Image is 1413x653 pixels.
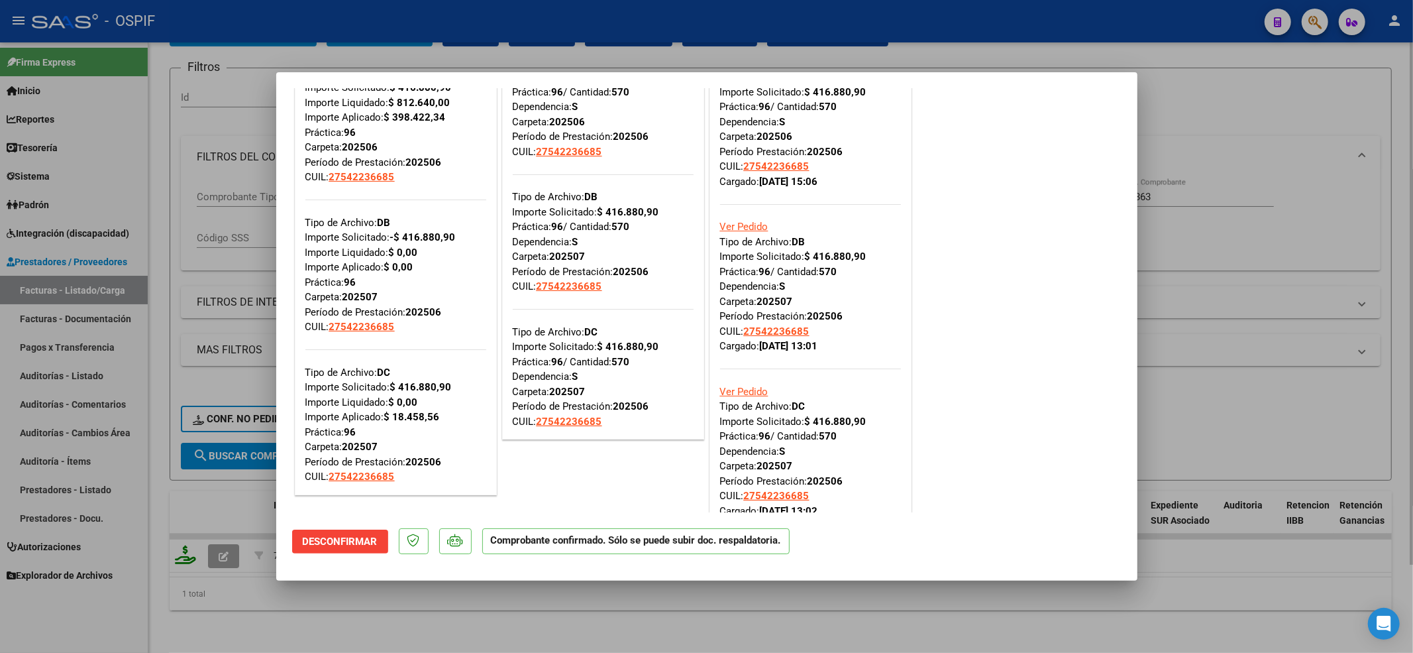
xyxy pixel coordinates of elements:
[390,381,452,393] strong: $ 416.880,90
[780,445,786,457] strong: S
[572,371,578,383] strong: S
[808,310,843,322] strong: 202506
[303,536,378,548] span: Desconfirmar
[550,386,586,398] strong: 202507
[598,341,659,353] strong: $ 416.880,90
[344,127,356,139] strong: 96
[808,146,843,158] strong: 202506
[760,340,818,352] strong: [DATE] 13:01
[757,460,793,472] strong: 202507
[513,294,694,430] div: Tipo de Archivo: Importe Solicitado: Práctica: / Cantidad: Dependencia: Carpeta: Período de Prest...
[819,101,837,113] strong: 570
[344,276,356,288] strong: 96
[720,354,901,519] div: Tipo de Archivo: Importe Solicitado: Práctica: / Cantidad: Dependencia: Carpeta: Período Prestaci...
[384,261,413,273] strong: $ 0,00
[550,116,586,128] strong: 202506
[389,396,418,408] strong: $ 0,00
[305,185,486,335] div: Tipo de Archivo: Importe Solicitado: Importe Liquidado: Importe Aplicado: Práctica: Carpeta: Perí...
[513,159,694,294] div: Tipo de Archivo: Importe Solicitado: Práctica: / Cantidad: Dependencia: Carpeta: Período de Prest...
[613,131,649,143] strong: 202506
[780,116,786,128] strong: S
[537,416,602,428] span: 27542236685
[720,386,768,398] a: Ver Pedido
[760,505,818,517] strong: [DATE] 13:02
[759,101,771,113] strong: 96
[342,141,378,153] strong: 202506
[759,266,771,278] strong: 96
[720,55,901,190] div: Tipo de Archivo: Importe Solicitado: Práctica: / Cantidad: Dependencia: Carpeta: Período Prestaci...
[585,191,598,203] strong: DB
[389,97,450,109] strong: $ 812.640,00
[792,236,806,248] strong: DB
[344,426,356,438] strong: 96
[757,131,793,143] strong: 202506
[759,430,771,442] strong: 96
[537,280,602,292] span: 27542236685
[744,490,810,502] span: 27542236685
[744,326,810,337] span: 27542236685
[819,266,837,278] strong: 570
[805,86,866,98] strong: $ 416.880,90
[572,236,578,248] strong: S
[384,411,440,423] strong: $ 18.458,56
[329,471,395,483] span: 27542236685
[613,266,649,278] strong: 202506
[1368,608,1400,640] div: Open Intercom Messenger
[513,55,694,160] div: Tipo de Archivo: Importe Solicitado: Práctica: / Cantidad: Dependencia: Carpeta: Período de Prest...
[342,441,378,453] strong: 202507
[780,280,786,292] strong: S
[537,146,602,158] span: 27542236685
[805,251,866,263] strong: $ 416.880,90
[757,296,793,308] strong: 202507
[720,221,768,233] a: Ver Pedido
[760,176,818,188] strong: [DATE] 15:06
[572,101,578,113] strong: S
[552,221,564,233] strong: 96
[792,400,806,412] strong: DC
[305,335,486,485] div: Tipo de Archivo: Importe Solicitado: Importe Liquidado: Importe Aplicado: Práctica: Carpeta: Perí...
[819,430,837,442] strong: 570
[552,356,564,368] strong: 96
[612,86,630,98] strong: 570
[378,367,391,379] strong: DC
[406,456,442,468] strong: 202506
[342,291,378,303] strong: 202507
[613,400,649,412] strong: 202506
[720,189,901,354] div: Tipo de Archivo: Importe Solicitado: Práctica: / Cantidad: Dependencia: Carpeta: Período Prestaci...
[406,156,442,168] strong: 202506
[612,221,630,233] strong: 570
[612,356,630,368] strong: 570
[585,326,598,338] strong: DC
[305,66,486,185] div: Tipo de Archivo: Importe Solicitado: Importe Liquidado: Importe Aplicado: Práctica: Carpeta: Perí...
[406,306,442,318] strong: 202506
[390,231,456,243] strong: -$ 416.880,90
[329,171,395,183] span: 27542236685
[808,475,843,487] strong: 202506
[550,251,586,263] strong: 202507
[552,86,564,98] strong: 96
[389,247,418,259] strong: $ 0,00
[378,217,391,229] strong: DB
[482,528,790,554] p: Comprobante confirmado. Sólo se puede subir doc. respaldatoria.
[384,111,446,123] strong: $ 398.422,34
[598,206,659,218] strong: $ 416.880,90
[329,321,395,333] span: 27542236685
[744,160,810,172] span: 27542236685
[805,416,866,428] strong: $ 416.880,90
[292,530,388,554] button: Desconfirmar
